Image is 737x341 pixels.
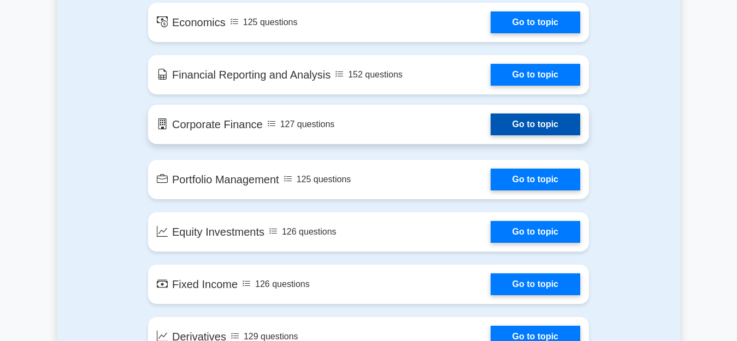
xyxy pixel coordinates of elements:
[491,113,580,135] a: Go to topic
[491,221,580,243] a: Go to topic
[491,64,580,86] a: Go to topic
[491,273,580,295] a: Go to topic
[491,169,580,190] a: Go to topic
[491,11,580,33] a: Go to topic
